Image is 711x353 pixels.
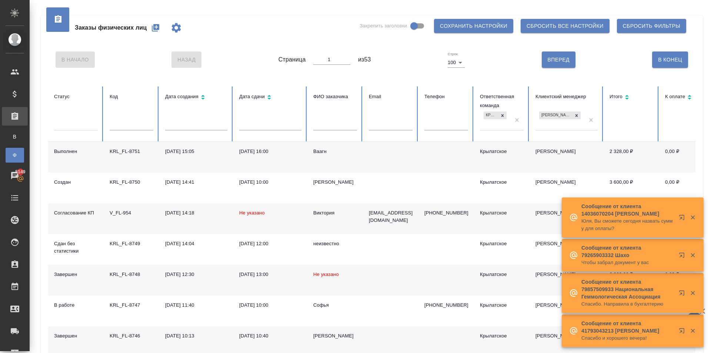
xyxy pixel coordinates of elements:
button: Открыть в новой вкладке [674,210,692,228]
button: Закрыть [685,252,700,259]
p: Сообщение от клиента 41793043213 [PERSON_NAME] [581,320,674,334]
div: Крылатское [480,148,524,155]
div: Согласование КП [54,209,98,217]
div: [DATE] 15:05 [165,148,227,155]
div: [PERSON_NAME] [313,179,357,186]
div: Код [110,92,153,101]
div: Ваагн [313,148,357,155]
button: Сбросить фильтры [617,19,686,33]
div: KRL_FL-8746 [110,332,153,340]
p: [PHONE_NUMBER] [424,209,468,217]
p: [EMAIL_ADDRESS][DOMAIN_NAME] [369,209,413,224]
button: Сбросить все настройки [521,19,610,33]
div: Крылатское [480,302,524,309]
div: [PERSON_NAME] [539,111,573,119]
span: Сбросить фильтры [623,21,680,31]
div: [DATE] 14:18 [165,209,227,217]
button: Создать [147,19,164,37]
button: Открыть в новой вкладке [674,286,692,303]
p: Сообщение от клиента 14036070204 [PERSON_NAME] [581,203,674,217]
div: [PERSON_NAME] [313,332,357,340]
span: Страница [278,55,306,64]
span: Сохранить настройки [440,21,507,31]
div: Сортировка [665,92,709,103]
a: Ф [6,148,24,163]
button: Закрыть [685,327,700,334]
td: 2 328,00 ₽ [604,142,659,173]
div: Ответственная команда [480,92,524,110]
span: из 53 [358,55,371,64]
div: [DATE] 10:40 [239,332,301,340]
div: Крылатское [480,332,524,340]
div: Крылатское [480,240,524,247]
div: ФИО заказчика [313,92,357,101]
p: Юля, Вы сможете сегодня назвать сумму для оплаты? [581,217,674,232]
a: 5149 [2,166,28,185]
td: [PERSON_NAME] [530,173,604,203]
div: Завершен [54,271,98,278]
td: [PERSON_NAME] [530,142,604,173]
div: Завершен [54,332,98,340]
td: 3 600,00 ₽ [604,173,659,203]
button: Закрыть [685,214,700,221]
div: KRL_FL-8747 [110,302,153,309]
span: 5149 [11,168,30,176]
div: 100 [448,57,465,68]
span: В [9,133,20,140]
div: [DATE] 13:00 [239,271,301,278]
p: Чтобы забрал документ у вас [581,259,674,266]
div: Email [369,92,413,101]
div: [DATE] 14:41 [165,179,227,186]
div: KRL_FL-8748 [110,271,153,278]
div: [DATE] 10:00 [239,179,301,186]
span: Заказы физических лиц [75,23,147,32]
div: Крылатское [484,111,498,119]
td: [PERSON_NAME] [530,265,604,296]
div: Создан [54,179,98,186]
div: Крылатское [480,179,524,186]
button: Открыть в новой вкладке [674,248,692,266]
label: Строк [448,52,458,56]
span: Не указано [239,210,265,216]
span: В Конец [658,55,682,64]
div: [DATE] 10:13 [165,332,227,340]
div: Крылатское [480,209,524,217]
p: Спасибо и хорошего вечера! [581,334,674,342]
div: KRL_FL-8751 [110,148,153,155]
p: Сообщение от клиента 79265903332 Шахо [581,244,674,259]
div: Телефон [424,92,468,101]
div: [DATE] 11:40 [165,302,227,309]
span: Не указано [313,272,339,277]
div: Сортировка [239,92,301,103]
div: Сортировка [610,92,653,103]
div: [DATE] 10:00 [239,302,301,309]
p: [PHONE_NUMBER] [424,302,468,309]
p: Сообщение от клиента 79857509933 Национальная Геммологическая Ассоциация [581,278,674,300]
div: Крылатское [480,271,524,278]
div: V_FL-954 [110,209,153,217]
div: [DATE] 16:00 [239,148,301,155]
div: неизвестно [313,240,357,247]
div: В работе [54,302,98,309]
td: [PERSON_NAME] [530,296,604,326]
a: В [6,129,24,144]
td: [PERSON_NAME] [530,203,604,234]
div: [DATE] 12:30 [165,271,227,278]
span: Ф [9,151,20,159]
div: KRL_FL-8750 [110,179,153,186]
p: Спасибо. Направила в бухгалтерию [581,300,674,308]
span: Закрепить заголовки [360,22,407,30]
td: [PERSON_NAME] [530,234,604,265]
span: Вперед [548,55,570,64]
div: Виктория [313,209,357,217]
button: Закрыть [685,290,700,296]
div: KRL_FL-8749 [110,240,153,247]
button: Открыть в новой вкладке [674,323,692,341]
button: В Конец [652,51,688,68]
div: [DATE] 14:04 [165,240,227,247]
div: Статус [54,92,98,101]
div: Клиентский менеджер [535,92,598,101]
button: Вперед [542,51,575,68]
button: Сохранить настройки [434,19,513,33]
span: Сбросить все настройки [527,21,604,31]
